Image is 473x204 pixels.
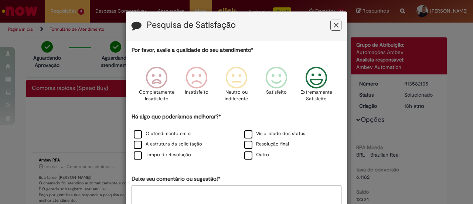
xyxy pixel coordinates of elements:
label: Visibilidade dos status [244,130,305,137]
label: Tempo de Resolução [134,151,191,158]
div: Insatisfeito [178,61,215,112]
p: Insatisfeito [185,89,208,96]
label: Deixe seu comentário ou sugestão!* [132,175,220,183]
p: Neutro ou indiferente [223,89,250,103]
p: Completamente Insatisfeito [139,89,174,103]
label: Pesquisa de Satisfação [147,20,236,30]
p: Extremamente Satisfeito [300,89,332,103]
div: Há algo que poderíamos melhorar?* [132,113,341,161]
label: Outro [244,151,269,158]
div: Completamente Insatisfeito [137,61,175,112]
div: Neutro ou indiferente [218,61,255,112]
div: Satisfeito [258,61,295,112]
label: A estrutura da solicitação [134,141,202,148]
div: Extremamente Satisfeito [297,61,335,112]
label: Resolução final [244,141,289,148]
label: Por favor, avalie a qualidade do seu atendimento* [132,46,253,54]
label: O atendimento em si [134,130,191,137]
p: Satisfeito [266,89,287,96]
